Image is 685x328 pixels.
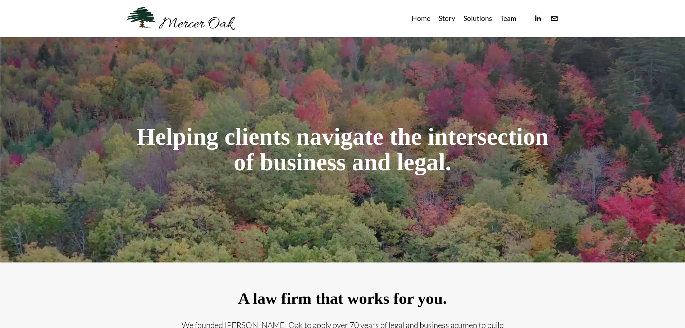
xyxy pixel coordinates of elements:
a: linkedin-unauth [534,14,542,23]
h1: Helping clients navigate the intersection of business and legal. [127,124,558,175]
h2: A law firm that works for you. [181,290,504,308]
a: info@merceroaklaw.com [550,14,558,23]
a: Team [500,13,516,24]
a: Story [439,13,455,24]
a: Home [412,13,430,24]
a: Solutions [463,13,492,24]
